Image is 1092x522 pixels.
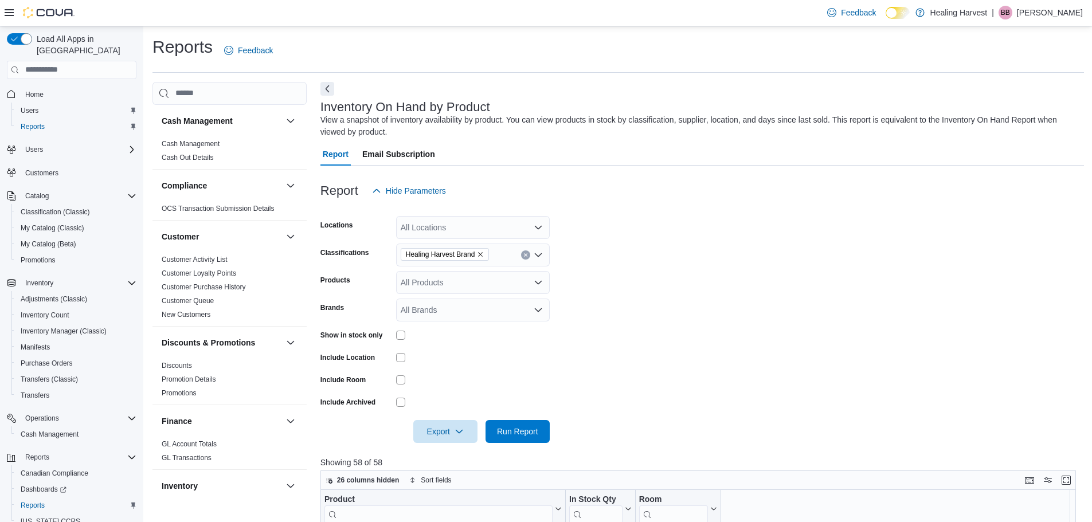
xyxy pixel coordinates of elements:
[284,336,298,350] button: Discounts & Promotions
[162,255,228,264] span: Customer Activity List
[11,339,141,355] button: Manifests
[534,305,543,315] button: Open list of options
[320,114,1078,138] div: View a snapshot of inventory availability by product. You can view products in stock by classific...
[21,295,87,304] span: Adjustments (Classic)
[11,236,141,252] button: My Catalog (Beta)
[320,331,383,340] label: Show in stock only
[1001,6,1010,19] span: BB
[367,179,451,202] button: Hide Parameters
[25,191,49,201] span: Catalog
[238,45,273,56] span: Feedback
[16,427,136,441] span: Cash Management
[486,420,550,443] button: Run Report
[497,426,538,437] span: Run Report
[362,143,435,166] span: Email Subscription
[320,353,375,362] label: Include Location
[21,223,84,233] span: My Catalog (Classic)
[11,252,141,268] button: Promotions
[534,278,543,287] button: Open list of options
[413,420,477,443] button: Export
[11,371,141,387] button: Transfers (Classic)
[320,375,366,384] label: Include Room
[21,276,58,290] button: Inventory
[11,355,141,371] button: Purchase Orders
[162,256,228,264] a: Customer Activity List
[162,439,217,449] span: GL Account Totals
[162,153,214,162] span: Cash Out Details
[162,115,281,127] button: Cash Management
[16,340,136,354] span: Manifests
[21,88,48,101] a: Home
[162,269,236,278] span: Customer Loyalty Points
[16,253,136,267] span: Promotions
[421,476,451,485] span: Sort fields
[823,1,880,24] a: Feedback
[162,180,281,191] button: Compliance
[162,296,214,305] span: Customer Queue
[534,223,543,232] button: Open list of options
[162,140,220,148] a: Cash Management
[320,184,358,198] h3: Report
[21,485,66,494] span: Dashboards
[162,415,192,427] h3: Finance
[16,237,136,251] span: My Catalog (Beta)
[21,87,136,101] span: Home
[2,275,141,291] button: Inventory
[16,356,136,370] span: Purchase Orders
[320,221,353,230] label: Locations
[162,361,192,370] span: Discounts
[162,454,212,462] a: GL Transactions
[21,450,54,464] button: Reports
[2,449,141,465] button: Reports
[21,143,48,156] button: Users
[162,205,275,213] a: OCS Transaction Submission Details
[25,278,53,288] span: Inventory
[2,188,141,204] button: Catalog
[162,362,192,370] a: Discounts
[21,311,69,320] span: Inventory Count
[521,250,530,260] button: Clear input
[11,323,141,339] button: Inventory Manager (Classic)
[152,359,307,405] div: Discounts & Promotions
[16,221,89,235] a: My Catalog (Classic)
[21,501,45,510] span: Reports
[162,337,281,348] button: Discounts & Promotions
[16,356,77,370] a: Purchase Orders
[21,256,56,265] span: Promotions
[162,337,255,348] h3: Discounts & Promotions
[152,36,213,58] h1: Reports
[320,82,334,96] button: Next
[16,466,136,480] span: Canadian Compliance
[11,307,141,323] button: Inventory Count
[162,310,210,319] span: New Customers
[23,7,75,18] img: Cova
[162,311,210,319] a: New Customers
[420,420,471,443] span: Export
[16,120,49,134] a: Reports
[25,145,43,154] span: Users
[284,114,298,128] button: Cash Management
[16,388,54,402] a: Transfers
[16,324,136,338] span: Inventory Manager (Classic)
[477,251,484,258] button: Remove Healing Harvest Brand from selection in this group
[162,154,214,162] a: Cash Out Details
[16,372,136,386] span: Transfers (Classic)
[16,466,93,480] a: Canadian Compliance
[162,415,281,427] button: Finance
[16,292,92,306] a: Adjustments (Classic)
[284,414,298,428] button: Finance
[16,205,136,219] span: Classification (Classic)
[320,100,490,114] h3: Inventory On Hand by Product
[25,168,58,178] span: Customers
[162,180,207,191] h3: Compliance
[534,250,543,260] button: Open list of options
[16,499,49,512] a: Reports
[337,476,400,485] span: 26 columns hidden
[162,231,281,242] button: Customer
[886,7,910,19] input: Dark Mode
[11,465,141,481] button: Canadian Compliance
[11,119,141,135] button: Reports
[21,411,64,425] button: Operations
[162,480,198,492] h3: Inventory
